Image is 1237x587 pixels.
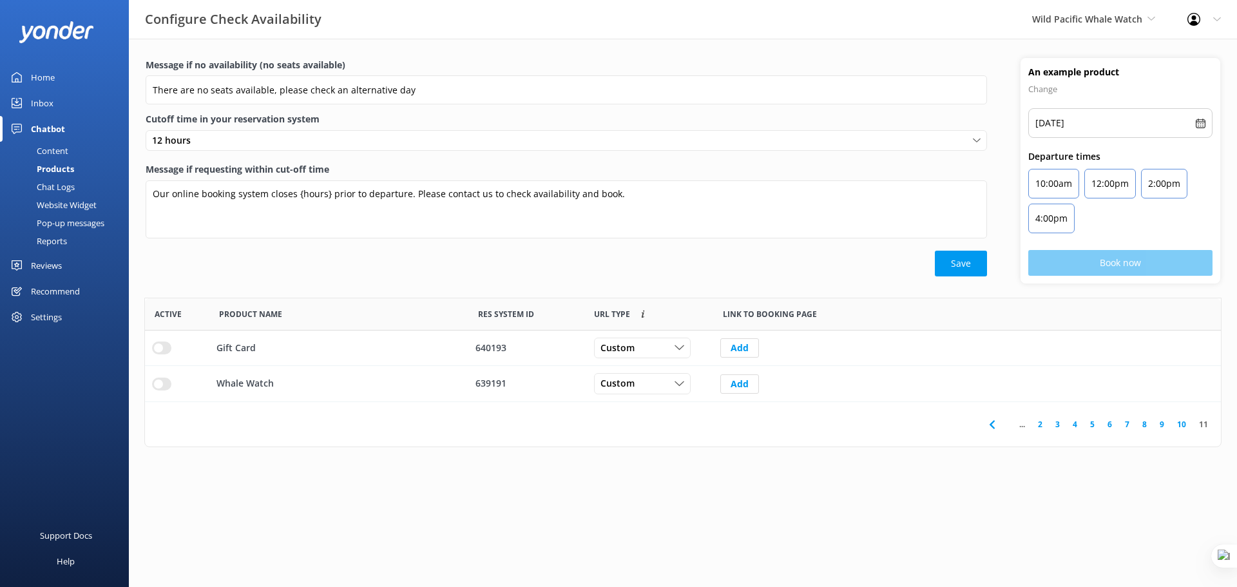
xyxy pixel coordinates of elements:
label: Message if no availability (no seats available) [146,58,987,72]
p: 2:00pm [1148,176,1180,191]
span: Wild Pacific Whale Watch [1032,13,1142,25]
a: 5 [1084,418,1101,430]
span: Link to booking page [594,308,630,320]
span: ... [1013,418,1031,430]
p: 10:00am [1035,176,1072,191]
textarea: Our online booking system closes {hours} prior to departure. Please contact us to check availabil... [146,180,987,238]
span: Custom [600,341,642,355]
button: Save [935,251,987,276]
div: row [145,366,1221,401]
a: 2 [1031,418,1049,430]
div: Inbox [31,90,53,116]
div: Pop-up messages [8,214,104,232]
span: Res System ID [478,308,534,320]
div: Settings [31,304,62,330]
label: Cutoff time in your reservation system [146,112,987,126]
div: row [145,331,1221,366]
p: [DATE] [1035,115,1064,131]
p: Departure times [1028,149,1213,164]
input: Enter a message [146,75,987,104]
a: 6 [1101,418,1118,430]
div: grid [145,331,1221,401]
p: 12:00pm [1091,176,1129,191]
div: Recommend [31,278,80,304]
span: Link to booking page [723,308,817,320]
div: Reports [8,232,67,250]
div: Products [8,160,74,178]
a: Chat Logs [8,178,129,196]
a: 3 [1049,418,1066,430]
div: Content [8,142,68,160]
a: Content [8,142,129,160]
div: 640193 [475,341,577,355]
label: Message if requesting within cut-off time [146,162,987,177]
a: Products [8,160,129,178]
h4: An example product [1028,66,1213,79]
button: Add [720,374,759,394]
a: 11 [1193,418,1214,430]
a: 9 [1153,418,1171,430]
p: Whale Watch [216,377,274,391]
button: Add [720,338,759,358]
a: Website Widget [8,196,129,214]
span: Custom [600,377,642,391]
a: 4 [1066,418,1084,430]
p: Change [1028,81,1213,97]
div: Help [57,548,75,574]
a: 10 [1171,418,1193,430]
span: Active [155,308,182,320]
div: Reviews [31,253,62,278]
div: Home [31,64,55,90]
a: 8 [1136,418,1153,430]
div: Website Widget [8,196,97,214]
div: Support Docs [40,523,92,548]
h3: Configure Check Availability [145,9,321,30]
a: Pop-up messages [8,214,129,232]
a: Reports [8,232,129,250]
img: yonder-white-logo.png [19,21,93,43]
a: 7 [1118,418,1136,430]
div: 639191 [475,377,577,391]
p: Gift Card [216,341,256,355]
div: Chatbot [31,116,65,142]
div: Chat Logs [8,178,75,196]
span: 12 hours [152,133,198,148]
span: Product Name [219,308,282,320]
p: 4:00pm [1035,211,1068,226]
